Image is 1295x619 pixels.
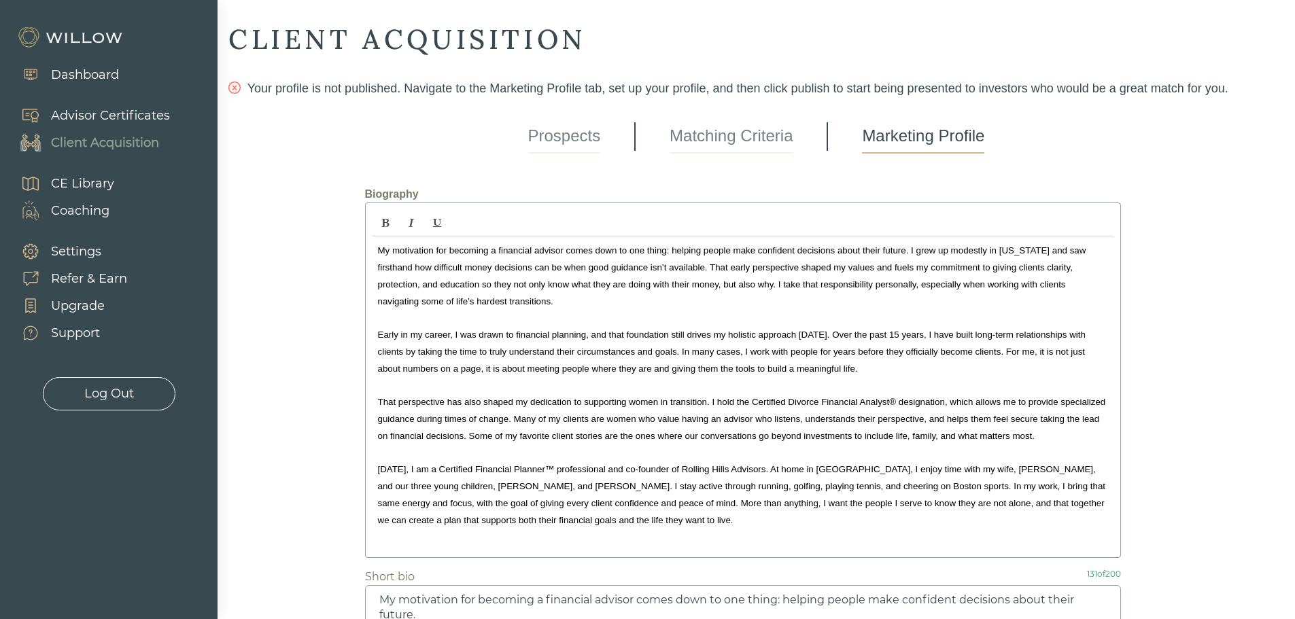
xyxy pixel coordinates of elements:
[425,211,449,234] span: Underline
[528,120,601,154] a: Prospects
[7,292,127,319] a: Upgrade
[378,397,1106,441] span: That perspective has also shaped my dedication to supporting women in transition. I hold the Cert...
[228,22,1284,57] div: CLIENT ACQUISITION
[862,120,984,154] a: Marketing Profile
[51,134,159,152] div: Client Acquisition
[7,61,119,88] a: Dashboard
[51,324,100,342] div: Support
[17,26,126,48] img: Willow
[7,238,127,265] a: Settings
[378,464,1106,525] span: [DATE], I am a Certified Financial Planner™ professional and co-founder of Rolling Hills Advisors...
[378,330,1086,374] span: Early in my career, I was drawn to financial planning, and that foundation still drives my holist...
[7,197,114,224] a: Coaching
[84,385,134,403] div: Log Out
[1087,569,1121,585] p: 131 of 200
[51,66,119,84] div: Dashboard
[7,265,127,292] a: Refer & Earn
[670,120,793,154] a: Matching Criteria
[228,82,241,94] span: close-circle
[378,245,1086,306] span: My motivation for becoming a financial advisor comes down to one thing: helping people make confi...
[7,102,170,129] a: Advisor Certificates
[365,186,1148,202] div: Biography
[51,175,114,193] div: CE Library
[373,211,398,234] span: Bold
[228,79,1284,98] div: Your profile is not published. Navigate to the Marketing Profile tab, set up your profile, and th...
[365,569,415,585] div: Short bio
[7,170,114,197] a: CE Library
[399,211,424,234] span: Italic
[7,129,170,156] a: Client Acquisition
[51,297,105,315] div: Upgrade
[51,107,170,125] div: Advisor Certificates
[51,270,127,288] div: Refer & Earn
[51,243,101,261] div: Settings
[51,202,109,220] div: Coaching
